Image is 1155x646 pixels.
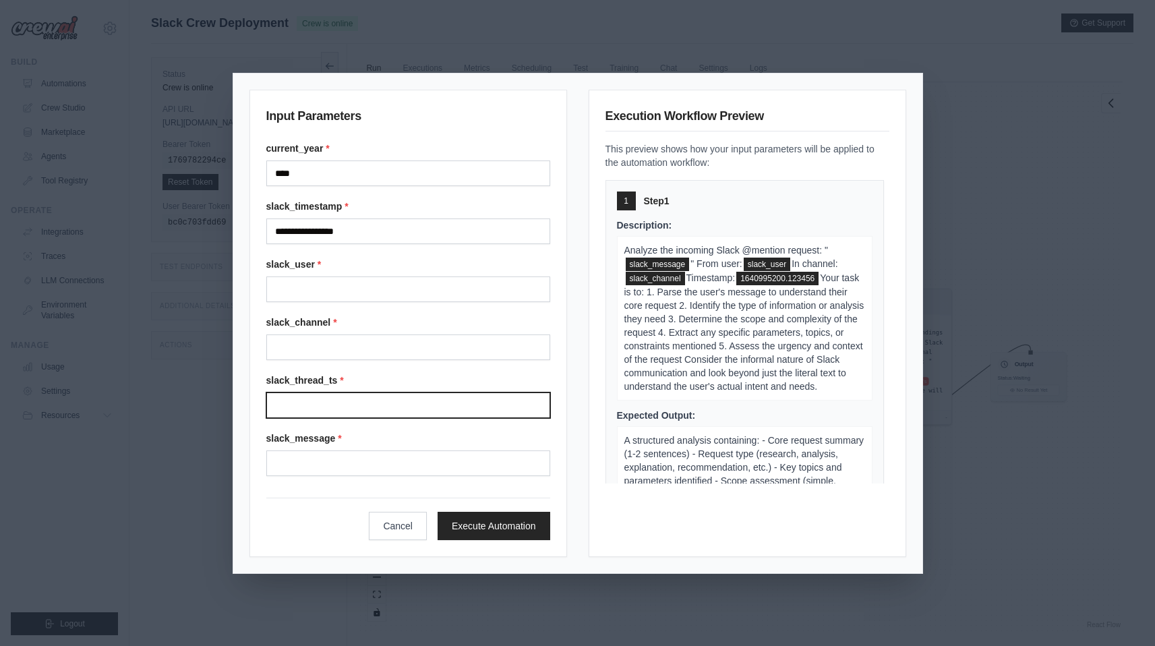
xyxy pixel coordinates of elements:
label: slack_channel [266,316,550,329]
span: slack_user [744,258,790,271]
label: slack_message [266,432,550,445]
span: In channel: [792,258,838,269]
span: Timestamp: [686,272,736,283]
label: slack_user [266,258,550,271]
label: slack_timestamp [266,200,550,213]
label: slack_thread_ts [266,374,550,387]
h3: Input Parameters [266,107,550,131]
p: This preview shows how your input parameters will be applied to the automation workflow: [605,142,889,169]
span: Your task is to: 1. Parse the user's message to understand their core request 2. Identify the typ... [624,272,864,392]
span: slack_channel [626,272,685,285]
button: Execute Automation [438,512,550,540]
span: " From user: [690,258,742,269]
span: slack_timestamp [736,272,819,285]
span: Step 1 [644,194,670,208]
iframe: Chat Widget [1088,581,1155,646]
span: 1 [624,196,628,206]
span: Description: [617,220,672,231]
span: Expected Output: [617,410,696,421]
button: Cancel [369,512,427,540]
span: A structured analysis containing: - Core request summary (1-2 sentences) - Request type (research... [624,435,864,513]
h3: Execution Workflow Preview [605,107,889,131]
span: slack_message [626,258,690,271]
label: current_year [266,142,550,155]
span: Analyze the incoming Slack @mention request: " [624,245,828,256]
